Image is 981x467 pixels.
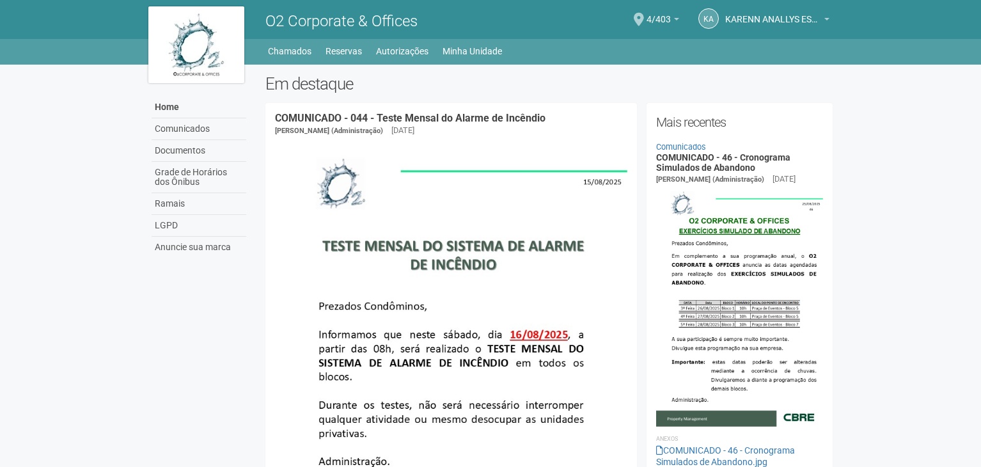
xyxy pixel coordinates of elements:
a: Ramais [152,193,246,215]
div: [DATE] [773,173,796,185]
span: [PERSON_NAME] (Administração) [656,175,764,184]
h2: Mais recentes [656,113,823,132]
a: KA [698,8,719,29]
span: O2 Corporate & Offices [265,12,418,30]
a: KARENN ANALLYS ESTELLA [725,16,829,26]
img: COMUNICADO%20-%2046%20-%20Cronograma%20Simulados%20de%20Abandono.jpg [656,186,823,426]
span: [PERSON_NAME] (Administração) [275,127,383,135]
a: Minha Unidade [443,42,502,60]
a: COMUNICADO - 46 - Cronograma Simulados de Abandono.jpg [656,445,795,467]
a: Reservas [326,42,362,60]
a: LGPD [152,215,246,237]
img: logo.jpg [148,6,244,83]
a: 4/403 [647,16,679,26]
a: Anuncie sua marca [152,237,246,258]
li: Anexos [656,433,823,445]
a: Autorizações [376,42,428,60]
a: Comunicados [656,142,706,152]
a: Documentos [152,140,246,162]
a: COMUNICADO - 044 - Teste Mensal do Alarme de Incêndio [275,112,545,124]
h2: Em destaque [265,74,833,93]
a: Grade de Horários dos Ônibus [152,162,246,193]
a: Comunicados [152,118,246,140]
span: KARENN ANALLYS ESTELLA [725,2,821,24]
span: 4/403 [647,2,671,24]
a: Chamados [268,42,311,60]
a: COMUNICADO - 46 - Cronograma Simulados de Abandono [656,152,790,172]
div: [DATE] [391,125,414,136]
a: Home [152,97,246,118]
